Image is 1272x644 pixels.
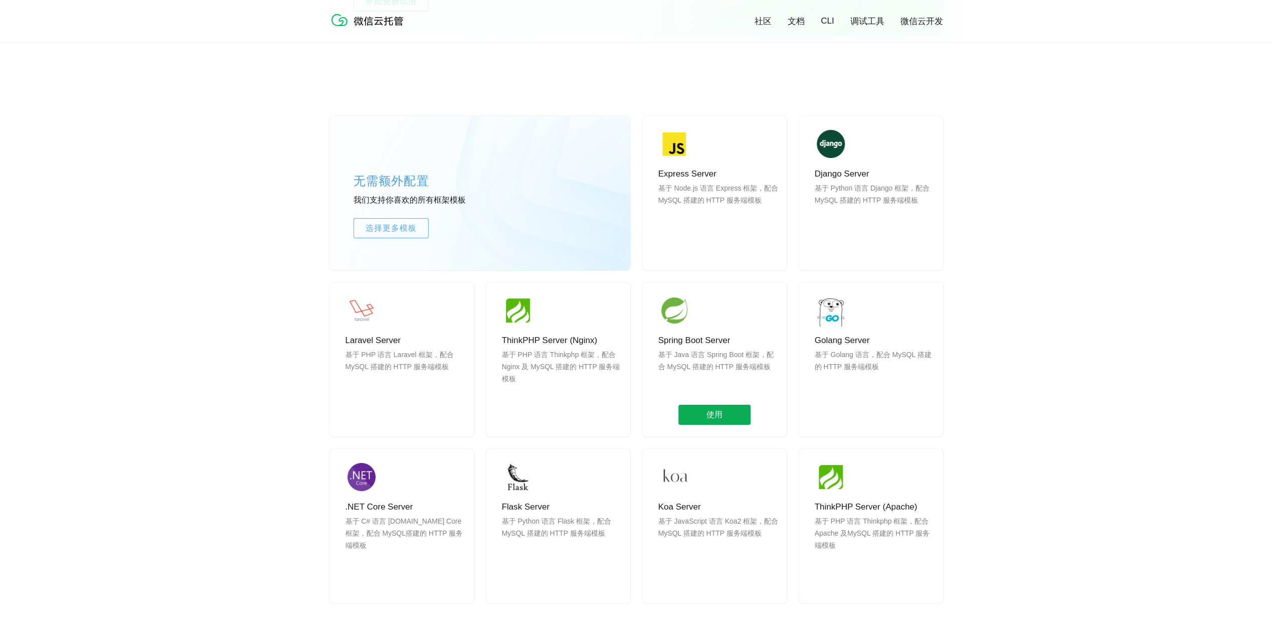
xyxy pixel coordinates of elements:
p: Spring Boot Server [658,335,779,347]
p: 我们支持你喜欢的所有框架模板 [353,195,504,206]
a: 社区 [755,16,772,27]
p: ThinkPHP Server (Nginx) [502,335,622,347]
p: 无需额外配置 [353,171,504,191]
p: 基于 JavaScript 语言 Koa2 框架，配合 MySQL 搭建的 HTTP 服务端模板 [658,515,779,563]
p: Express Server [658,168,779,180]
img: 微信云托管 [329,10,410,30]
p: 基于 PHP 语言 Laravel 框架，配合 MySQL 搭建的 HTTP 服务端模板 [345,349,466,397]
a: CLI [821,16,834,26]
p: 基于 PHP 语言 Thinkphp 框架，配合 Nginx 及 MySQL 搭建的 HTTP 服务端模板 [502,349,622,397]
p: 基于 Python 语言 Django 框架，配合 MySQL 搭建的 HTTP 服务端模板 [815,182,935,230]
a: 微信云开发 [900,16,943,27]
p: 基于 PHP 语言 Thinkphp 框架，配合 Apache 及MySQL 搭建的 HTTP 服务端模板 [815,515,935,563]
a: 调试工具 [850,16,884,27]
p: Koa Server [658,501,779,513]
p: Golang Server [815,335,935,347]
span: 使用 [678,405,751,425]
p: Laravel Server [345,335,466,347]
span: 选择更多模板 [354,222,428,234]
p: Flask Server [502,501,622,513]
p: ThinkPHP Server (Apache) [815,501,935,513]
a: 微信云托管 [329,23,410,32]
p: 基于 C# 语言 [DOMAIN_NAME] Core 框架，配合 MySQL搭建的 HTTP 服务端模板 [345,515,466,563]
p: Django Server [815,168,935,180]
p: 基于 Node.js 语言 Express 框架，配合 MySQL 搭建的 HTTP 服务端模板 [658,182,779,230]
p: 基于 Golang 语言，配合 MySQL 搭建的 HTTP 服务端模板 [815,349,935,397]
a: 文档 [788,16,805,27]
p: .NET Core Server [345,501,466,513]
p: 基于 Python 语言 Flask 框架，配合 MySQL 搭建的 HTTP 服务端模板 [502,515,622,563]
p: 基于 Java 语言 Spring Boot 框架，配合 MySQL 搭建的 HTTP 服务端模板 [658,349,779,397]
